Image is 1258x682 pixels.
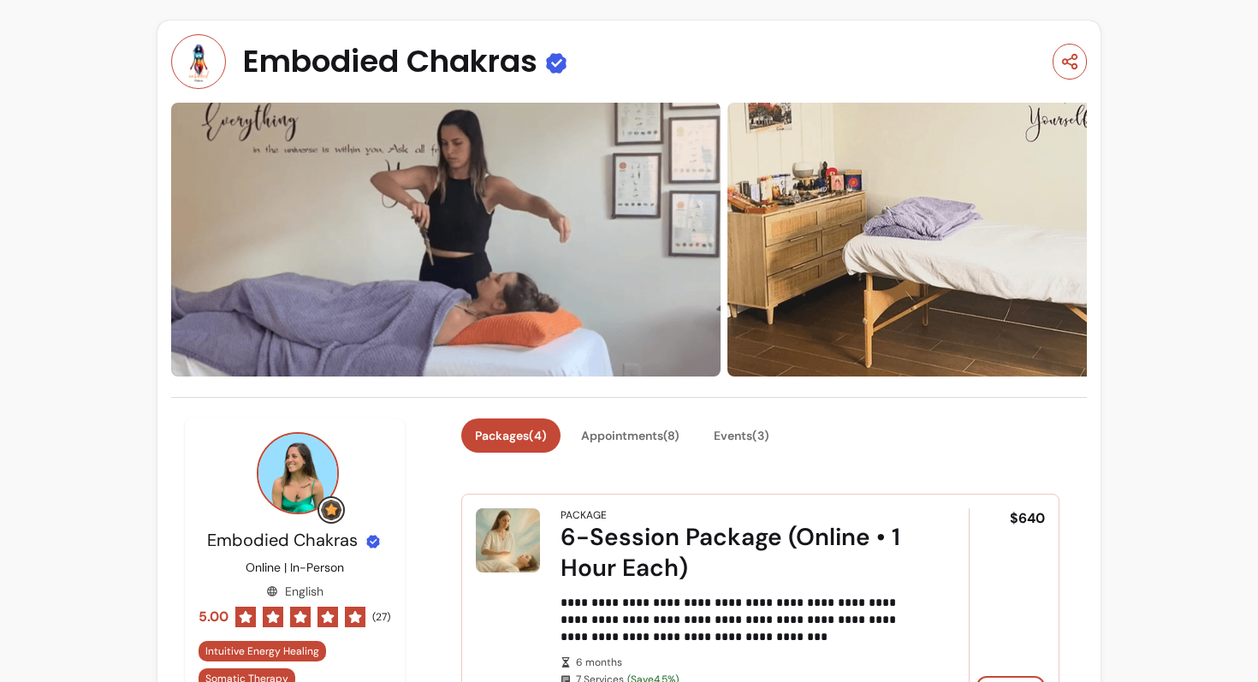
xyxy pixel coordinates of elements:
[576,655,921,669] span: 6 months
[476,508,540,572] img: 6-Session Package (Online • 1 Hour Each)
[461,418,561,453] button: Packages(4)
[199,607,228,627] span: 5.00
[171,103,721,377] img: https://d22cr2pskkweo8.cloudfront.net/f75ced24-fb30-4686-b22a-63b4082ef8af
[372,610,390,624] span: ( 27 )
[205,644,319,658] span: Intuitive Energy Healing
[561,522,921,584] div: 6-Session Package (Online • 1 Hour Each)
[567,418,693,453] button: Appointments(8)
[257,432,339,514] img: Provider image
[266,583,323,600] div: English
[243,44,537,79] span: Embodied Chakras
[171,34,226,89] img: Provider image
[321,500,341,520] img: Grow
[246,559,344,576] p: Online | In-Person
[207,529,358,551] span: Embodied Chakras
[700,418,783,453] button: Events(3)
[561,508,607,522] div: Package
